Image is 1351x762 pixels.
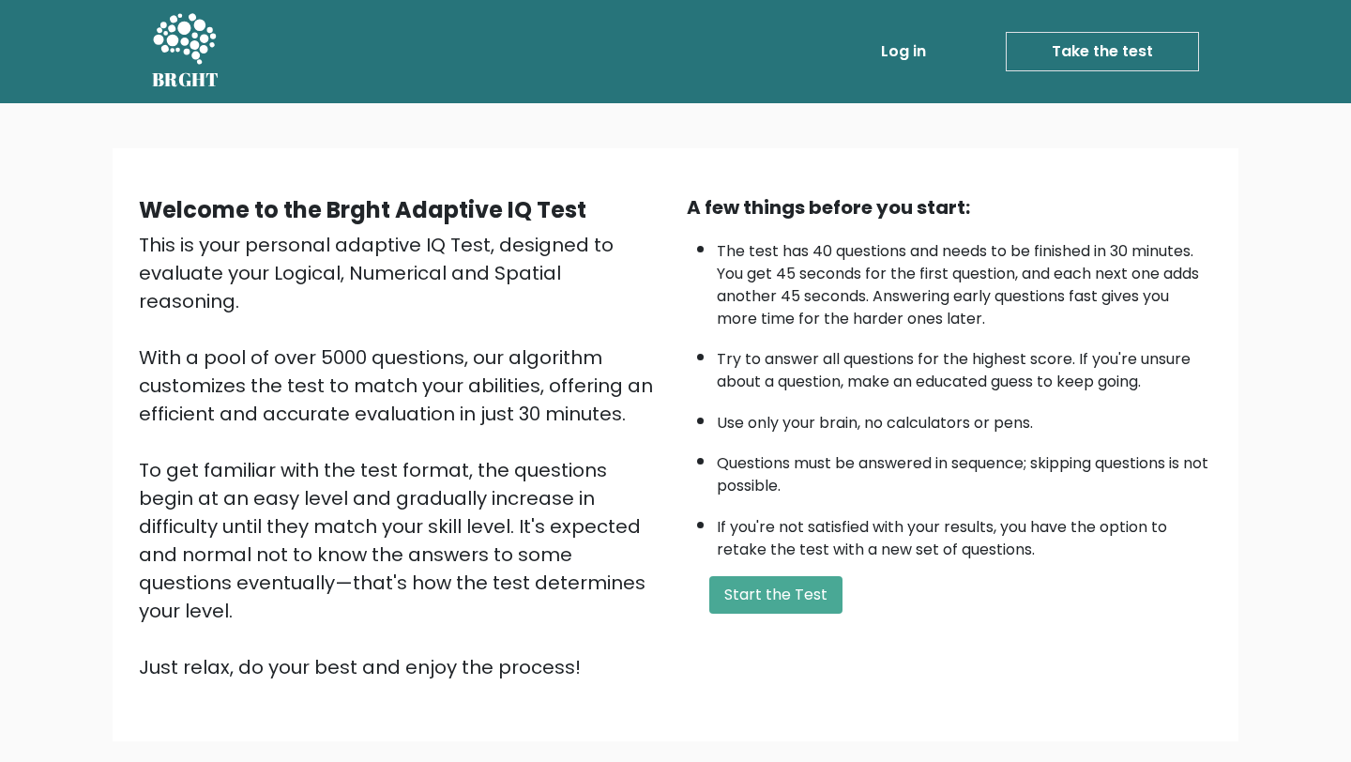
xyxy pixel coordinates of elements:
div: A few things before you start: [687,193,1212,221]
li: Try to answer all questions for the highest score. If you're unsure about a question, make an edu... [717,339,1212,393]
a: Take the test [1006,32,1199,71]
b: Welcome to the Brght Adaptive IQ Test [139,194,586,225]
div: This is your personal adaptive IQ Test, designed to evaluate your Logical, Numerical and Spatial ... [139,231,664,681]
button: Start the Test [709,576,842,614]
li: The test has 40 questions and needs to be finished in 30 minutes. You get 45 seconds for the firs... [717,231,1212,330]
a: BRGHT [152,8,220,96]
a: Log in [873,33,934,70]
li: Questions must be answered in sequence; skipping questions is not possible. [717,443,1212,497]
li: If you're not satisfied with your results, you have the option to retake the test with a new set ... [717,507,1212,561]
li: Use only your brain, no calculators or pens. [717,403,1212,434]
h5: BRGHT [152,69,220,91]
